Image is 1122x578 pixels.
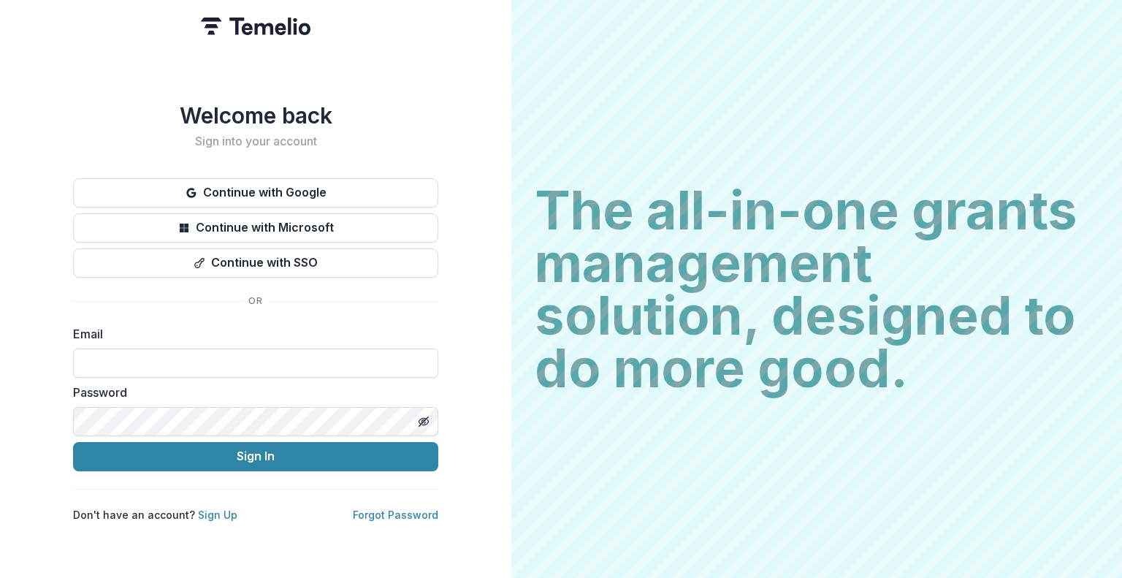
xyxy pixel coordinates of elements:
button: Sign In [73,442,438,471]
label: Password [73,384,430,401]
h1: Welcome back [73,102,438,129]
p: Don't have an account? [73,507,237,522]
label: Email [73,325,430,343]
a: Forgot Password [353,509,438,521]
a: Sign Up [198,509,237,521]
button: Continue with Google [73,178,438,208]
img: Temelio [201,18,310,35]
button: Toggle password visibility [412,410,435,433]
button: Continue with Microsoft [73,213,438,243]
h2: Sign into your account [73,134,438,148]
button: Continue with SSO [73,248,438,278]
